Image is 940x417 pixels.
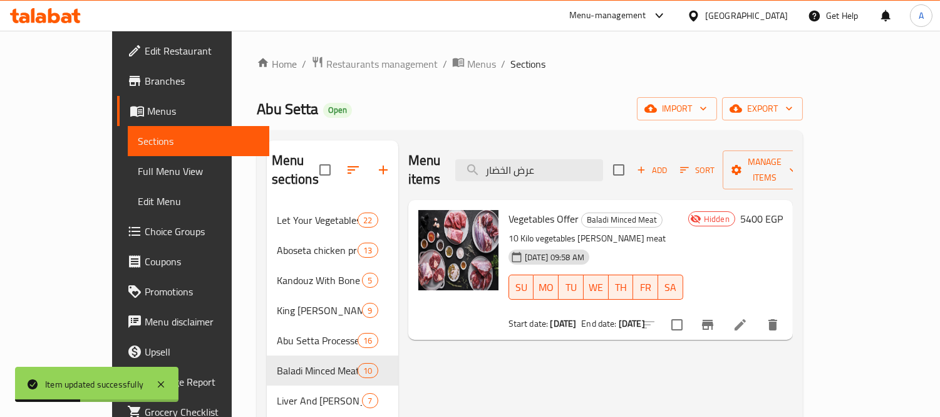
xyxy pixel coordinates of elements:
span: Start date: [509,315,549,332]
span: Abu Setta Processed [277,333,358,348]
span: King [PERSON_NAME] [277,303,363,318]
div: Menu-management [569,8,646,23]
p: 10 Kilo vegetables [PERSON_NAME] meat [509,231,683,246]
span: Coupons [145,254,259,269]
div: Item updated successfully [45,377,143,391]
a: Restaurants management [311,56,438,72]
button: Sort [677,161,718,180]
button: FR [633,275,658,300]
div: Baladi Minced Meat [581,213,663,228]
div: items [358,333,378,348]
span: Menus [467,56,496,71]
a: Menu disclaimer [117,307,269,337]
span: A [919,9,924,23]
div: Aboseta chicken processed [277,243,358,258]
span: Branches [145,73,259,88]
button: SA [658,275,683,300]
a: Home [257,56,297,71]
div: Liver And Akkawi [277,393,363,408]
span: 16 [358,335,377,347]
div: Baladi Minced Meat [277,363,358,378]
span: Vegetables Offer [509,209,579,228]
div: Baladi Minced Meat10 [267,356,398,386]
li: / [501,56,505,71]
button: TU [559,275,584,300]
span: Hidden [699,213,735,225]
span: Let Your Vegetables On Talabat And Your Meat On Abu Setta [277,213,358,228]
div: Open [323,103,352,118]
span: Baladi Minced Meat [582,213,662,227]
a: Choice Groups [117,216,269,246]
a: Branches [117,66,269,96]
div: items [358,213,378,228]
button: import [637,97,717,120]
span: Full Menu View [138,164,259,179]
span: Add [635,163,669,177]
div: King [PERSON_NAME]9 [267,295,398,325]
div: items [362,393,378,408]
b: [DATE] [550,315,576,332]
a: Menus [117,96,269,126]
h2: Menu sections [272,151,319,189]
span: Sections [510,56,546,71]
span: 7 [363,395,377,407]
span: Menu disclaimer [145,314,259,329]
a: Promotions [117,277,269,307]
nav: breadcrumb [257,56,803,72]
span: 10 [358,365,377,377]
button: SU [509,275,534,300]
a: Edit menu item [733,317,748,332]
div: items [358,363,378,378]
span: Upsell [145,344,259,359]
button: export [722,97,803,120]
span: Sort items [672,161,723,180]
span: Open [323,105,352,115]
span: Sort sections [338,155,368,185]
span: Sort [680,163,715,177]
button: TH [609,275,634,300]
span: FR [638,278,653,297]
img: Vegetables Offer [418,210,498,290]
span: Kandouz With Bone [277,273,363,288]
span: Restaurants management [326,56,438,71]
div: items [362,273,378,288]
span: 22 [358,214,377,226]
span: Liver And [PERSON_NAME] [277,393,363,408]
span: SA [663,278,678,297]
span: Abu Setta [257,95,318,123]
div: Abu Setta Processed16 [267,325,398,356]
div: items [362,303,378,318]
a: Upsell [117,337,269,367]
span: Select to update [664,312,690,338]
a: Full Menu View [128,156,269,186]
button: MO [534,275,559,300]
li: / [302,56,306,71]
a: Edit Menu [128,186,269,216]
div: Liver And [PERSON_NAME]7 [267,386,398,416]
span: WE [589,278,604,297]
button: Add section [368,155,398,185]
a: Edit Restaurant [117,36,269,66]
a: Coverage Report [117,367,269,397]
input: search [455,159,603,181]
a: Menus [452,56,496,72]
b: [DATE] [619,315,645,332]
span: Choice Groups [145,224,259,239]
button: WE [584,275,609,300]
button: Add [632,161,672,180]
li: / [443,56,447,71]
span: Menus [147,103,259,119]
span: End date: [581,315,616,332]
span: export [732,101,793,117]
button: Manage items [723,150,807,189]
div: Kandouz With Bone5 [267,265,398,295]
span: 9 [363,305,377,317]
div: Let Your Vegetables On Talabat And Your Meat On Abu Setta22 [267,205,398,235]
span: SU [514,278,529,297]
div: items [358,243,378,258]
span: Edit Restaurant [145,43,259,58]
h2: Menu items [408,151,441,189]
button: Branch-specific-item [693,310,723,340]
button: delete [758,310,788,340]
